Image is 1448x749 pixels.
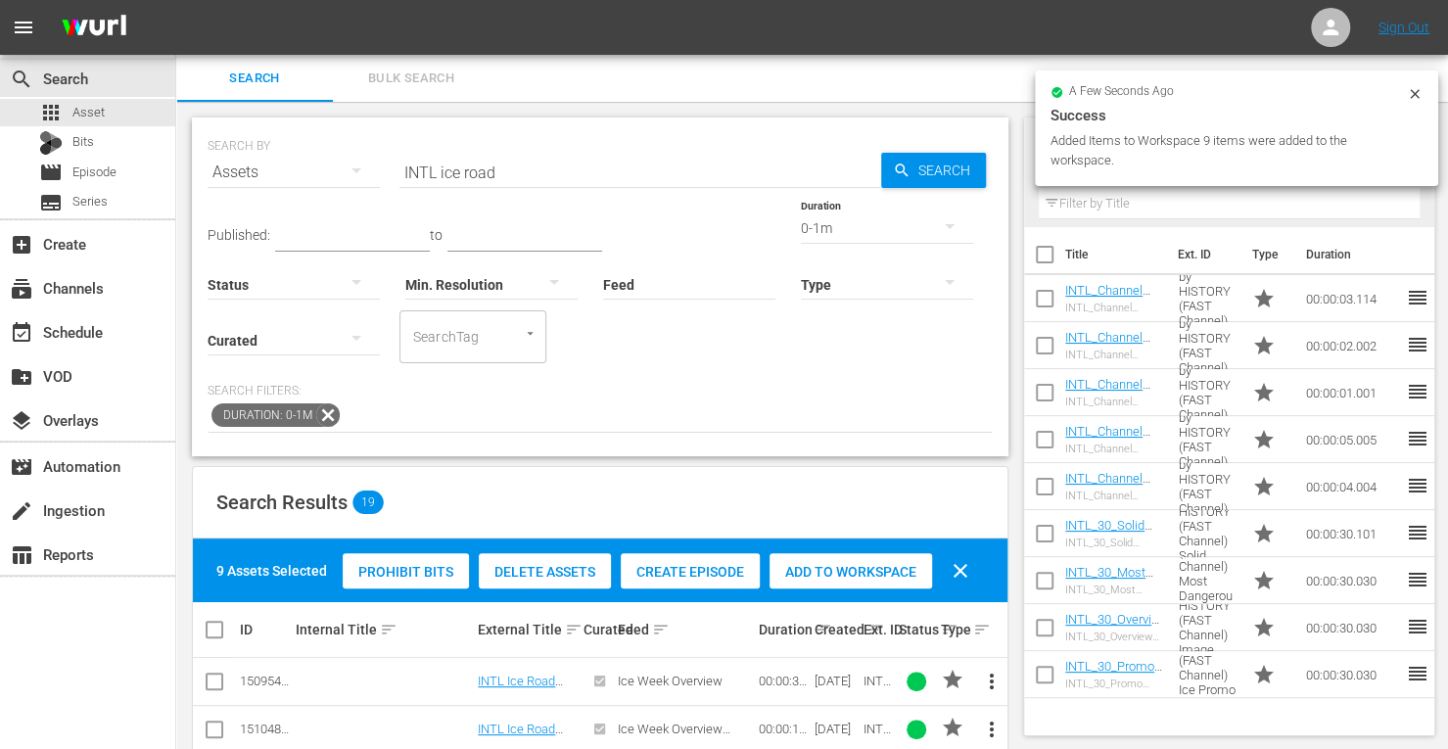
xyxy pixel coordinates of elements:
span: Promo [1251,616,1275,639]
div: Type [940,618,962,641]
button: Create Episode [621,553,760,588]
span: Episode [39,161,63,184]
span: Asset [39,101,63,124]
span: Delete Assets [479,564,611,580]
span: PROMO [940,716,963,739]
span: Promo [1251,381,1275,404]
td: 00:00:01.001 [1297,369,1405,416]
span: Overlays [10,409,33,433]
div: 0-1m [801,201,973,256]
div: Ext. ID [864,622,893,637]
td: 00:00:30.030 [1297,651,1405,698]
span: Bits [72,132,94,152]
div: Assets [208,145,380,200]
span: clear [949,559,972,583]
span: reorder [1405,427,1428,450]
span: Search Results [216,491,348,514]
span: a few seconds ago [1069,84,1174,100]
td: 00:00:04.004 [1297,463,1405,510]
a: INTL Ice Road Truckers ICE WEEK OVERVIEW Promo 30 [478,674,575,732]
div: 151048358 [240,722,290,736]
span: Ice Week Overview [618,674,723,688]
a: Sign Out [1378,20,1429,35]
span: Add to Workspace [770,564,932,580]
a: INTL_Channel ID_1_Ice Road Truckers [1065,377,1150,421]
span: Promo [1251,334,1275,357]
span: Episode [72,163,117,182]
button: Delete Assets [479,553,611,588]
div: ID [240,622,290,637]
div: Bits [39,131,63,155]
div: INTL_30_Most Dangerous Job_Ice Road Truckers_Promo [1065,584,1162,596]
button: Add to Workspace [770,553,932,588]
td: 00:00:05.005 [1297,416,1405,463]
span: Prohibit Bits [343,564,469,580]
a: INTL_30_Promo 1_Ice Road Truckers_Promo [1065,659,1162,703]
a: INTL_Channel ID_2_Ice Road Truckers [1065,330,1150,374]
span: Asset [72,103,105,122]
div: 00:00:30.101 [758,674,808,688]
span: Promo [1251,569,1275,592]
div: INTL_Channel ID_2_Ice Road Truckers [1065,349,1162,361]
td: Ice Road Truckers by HISTORY (FAST Channel) Channel ID Nordics [1170,275,1243,322]
span: Promo [1251,663,1275,686]
td: Ice Road Truckers by HISTORY (FAST Channel) Channel ID Nordics [1170,416,1243,463]
td: 00:00:30.101 [1297,510,1405,557]
div: Feed [618,618,752,641]
button: clear [937,547,984,594]
span: reorder [1405,521,1428,544]
span: reorder [1405,568,1428,591]
span: reorder [1405,380,1428,403]
span: Search [188,68,321,90]
div: Duration [758,618,808,641]
div: INTL_30_Promo 1_Ice Road Truckers_Promo [1065,678,1162,690]
div: Internal Title [296,618,472,641]
span: PROMO [940,668,963,691]
th: Title [1065,227,1166,282]
span: Promo [1251,428,1275,451]
td: 00:00:30.030 [1297,604,1405,651]
td: 00:00:03.114 [1297,275,1405,322]
span: Promo [1251,475,1275,498]
div: INTL_Channel ID_5_Ice Road Truckers [1065,443,1162,455]
div: Created [815,618,858,641]
span: Ingestion [10,499,33,523]
div: INTL_Channel ID_4_Ice Road Truckers [1065,490,1162,502]
span: sort [380,621,397,638]
span: Promo [1251,287,1275,310]
a: INTL_Channel ID_5_Ice Road Truckers [1065,424,1150,468]
span: Channels [10,277,33,301]
div: External Title [478,618,577,641]
span: Duration: 0-1m [211,403,316,427]
td: Ice Road Truckers by HISTORY (FAST Channel) Most Dangerous Job Promo 3 [DEMOGRAPHIC_DATA] [1170,557,1243,604]
span: Reports [10,543,33,567]
div: 9 Assets Selected [216,561,327,581]
div: 00:00:15.082 [758,722,808,736]
a: INTL_Channel ID_3_Ice Road Truckers [1065,283,1150,327]
span: menu [12,16,35,39]
td: Ice Road Truckers by HISTORY (FAST Channel) Channel ID Nordics [1170,463,1243,510]
span: 19 [352,491,384,514]
div: Success [1051,104,1423,127]
span: reorder [1405,662,1428,685]
td: 00:00:02.002 [1297,322,1405,369]
button: Open [521,324,539,343]
span: Create Episode [621,564,760,580]
div: [DATE] [815,674,858,688]
p: Search Filters: [208,383,993,399]
td: Ice Road Truckers by HISTORY (FAST Channel) Ice Promo 1 [DEMOGRAPHIC_DATA] [1170,651,1243,698]
th: Ext. ID [1166,227,1239,282]
a: INTL_30_Most Dangerous Job_Ice Road Truckers_Promo [1065,565,1157,624]
button: Prohibit Bits [343,553,469,588]
span: reorder [1405,615,1428,638]
span: reorder [1405,286,1428,309]
div: Status [898,618,934,641]
div: [DATE] [815,722,858,736]
span: reorder [1405,333,1428,356]
button: Search [881,153,986,188]
img: ans4CAIJ8jUAAAAAAAAAAAAAAAAAAAAAAAAgQb4GAAAAAAAAAAAAAAAAAAAAAAAAJMjXAAAAAAAAAAAAAAAAAAAAAAAAgAT5G... [47,5,141,51]
span: Bulk Search [345,68,478,90]
div: Curated [584,622,613,637]
span: more_vert [980,670,1004,693]
button: more_vert [968,658,1015,705]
